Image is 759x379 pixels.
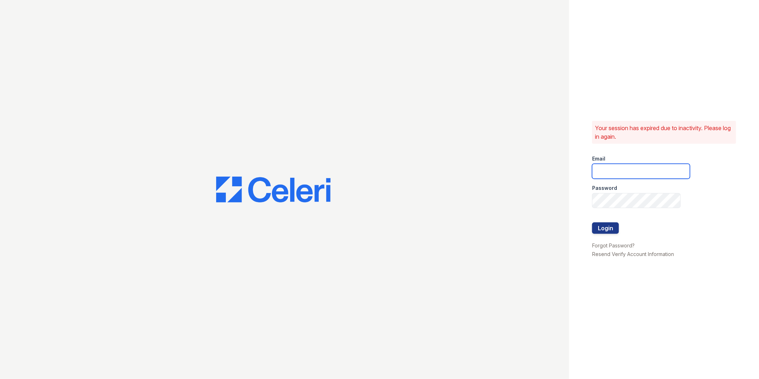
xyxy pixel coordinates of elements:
img: CE_Logo_Blue-a8612792a0a2168367f1c8372b55b34899dd931a85d93a1a3d3e32e68fde9ad4.png [216,177,331,202]
button: Login [592,222,619,234]
a: Forgot Password? [592,242,635,248]
p: Your session has expired due to inactivity. Please log in again. [595,124,733,141]
label: Password [592,184,617,192]
a: Resend Verify Account Information [592,251,674,257]
label: Email [592,155,605,162]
